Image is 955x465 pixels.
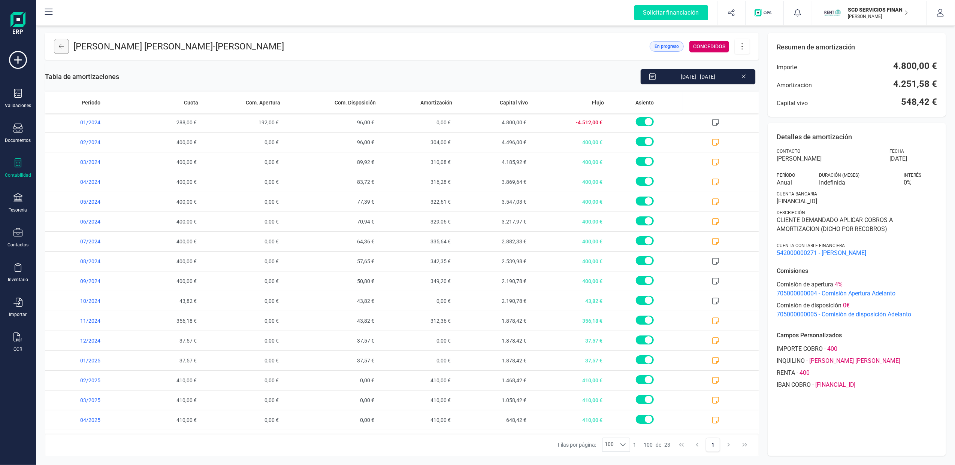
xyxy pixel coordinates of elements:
[283,271,379,291] span: 50,80 €
[634,5,708,20] div: Solicitar financiación
[126,351,201,370] span: 37,57 €
[531,252,607,271] span: 400,00 €
[45,430,126,450] span: 05/2025
[201,410,283,430] span: 0,00 €
[531,371,607,390] span: 410,00 €
[126,113,201,132] span: 288,00 €
[455,172,531,192] span: 3.869,64 €
[379,271,455,291] span: 349,20 €
[45,152,126,172] span: 03/2024
[777,380,937,389] div: -
[455,371,531,390] span: 1.468,42 €
[126,390,201,410] span: 410,00 €
[45,72,119,82] span: Tabla de amortizaciones
[379,390,455,410] span: 410,00 €
[5,103,31,109] div: Validaciones
[777,132,937,142] p: Detalles de amortización
[777,267,937,276] p: Comisiones
[283,192,379,212] span: 77,39 €
[246,99,280,106] span: Com. Apertura
[889,154,907,163] span: [DATE]
[500,99,528,106] span: Capital vivo
[7,242,28,248] div: Contactos
[690,438,704,452] button: Previous Page
[602,438,616,452] span: 100
[379,232,455,251] span: 335,64 €
[283,232,379,251] span: 64,36 €
[655,43,679,50] span: En progreso
[379,133,455,152] span: 304,00 €
[531,390,607,410] span: 410,00 €
[777,280,833,289] span: Comisión de apertura
[777,99,808,108] span: Capital vivo
[379,152,455,172] span: 310,08 €
[722,438,736,452] button: Next Page
[126,192,201,212] span: 400,00 €
[777,210,805,216] span: Descripción
[809,356,901,365] span: [PERSON_NAME] [PERSON_NAME]
[531,172,607,192] span: 400,00 €
[379,371,455,390] span: 410,00 €
[815,380,856,389] span: [FINANCIAL_ID]
[283,133,379,152] span: 96,00 €
[201,252,283,271] span: 0,00 €
[201,271,283,291] span: 0,00 €
[835,280,843,289] span: 4 %
[848,6,908,13] p: SCD SERVICIOS FINANCIEROS SL
[45,371,126,390] span: 02/2025
[777,216,937,234] span: CLIENTE DEMANDADO APLICAR COBROS A AMORTIZACION (DICHO POR RECOBROS)
[201,192,283,212] span: 0,00 €
[283,252,379,271] span: 57,65 €
[893,78,937,90] span: 4.251,58 €
[45,212,126,231] span: 06/2024
[126,331,201,350] span: 37,57 €
[777,154,880,163] span: [PERSON_NAME]
[819,178,895,187] span: Indefinida
[531,133,607,152] span: 400,00 €
[379,192,455,212] span: 322,61 €
[201,113,283,132] span: 192,00 €
[126,291,201,311] span: 43,82 €
[201,212,283,231] span: 0,00 €
[777,310,937,319] span: 705000000005 - Comisión de disposición Adelanto
[455,212,531,231] span: 3.217,97 €
[379,311,455,331] span: 312,36 €
[777,289,937,298] span: 705000000004 - Comisión Apertura Adelanto
[126,311,201,331] span: 356,18 €
[455,232,531,251] span: 2.882,33 €
[201,351,283,370] span: 0,00 €
[455,390,531,410] span: 1.058,42 €
[777,380,811,389] span: IBAN COBRO
[843,301,850,310] span: 0 €
[126,152,201,172] span: 400,00 €
[531,430,607,450] span: 100,00 €
[184,99,198,106] span: Cuota
[283,291,379,311] span: 43,82 €
[455,410,531,430] span: 648,42 €
[283,371,379,390] span: 0,00 €
[455,430,531,450] span: 548,42 €
[824,4,841,21] img: SC
[455,152,531,172] span: 4.185,92 €
[531,232,607,251] span: 400,00 €
[45,291,126,311] span: 10/2024
[777,243,845,249] span: Cuenta contable financiera
[904,172,921,178] span: Interés
[827,344,837,353] span: 400
[800,368,810,377] span: 400
[777,197,937,206] span: [FINANCIAL_ID]
[821,1,917,25] button: SCSCD SERVICIOS FINANCIEROS SL[PERSON_NAME]
[9,207,27,213] div: Tesorería
[45,271,126,291] span: 09/2024
[656,441,661,449] span: de
[126,232,201,251] span: 400,00 €
[335,99,376,106] span: Com. Disposición
[283,172,379,192] span: 83,72 €
[531,152,607,172] span: 400,00 €
[14,346,22,352] div: OCR
[283,212,379,231] span: 70,94 €
[201,172,283,192] span: 0,00 €
[283,390,379,410] span: 0,00 €
[9,311,27,317] div: Importar
[777,148,800,154] span: Contacto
